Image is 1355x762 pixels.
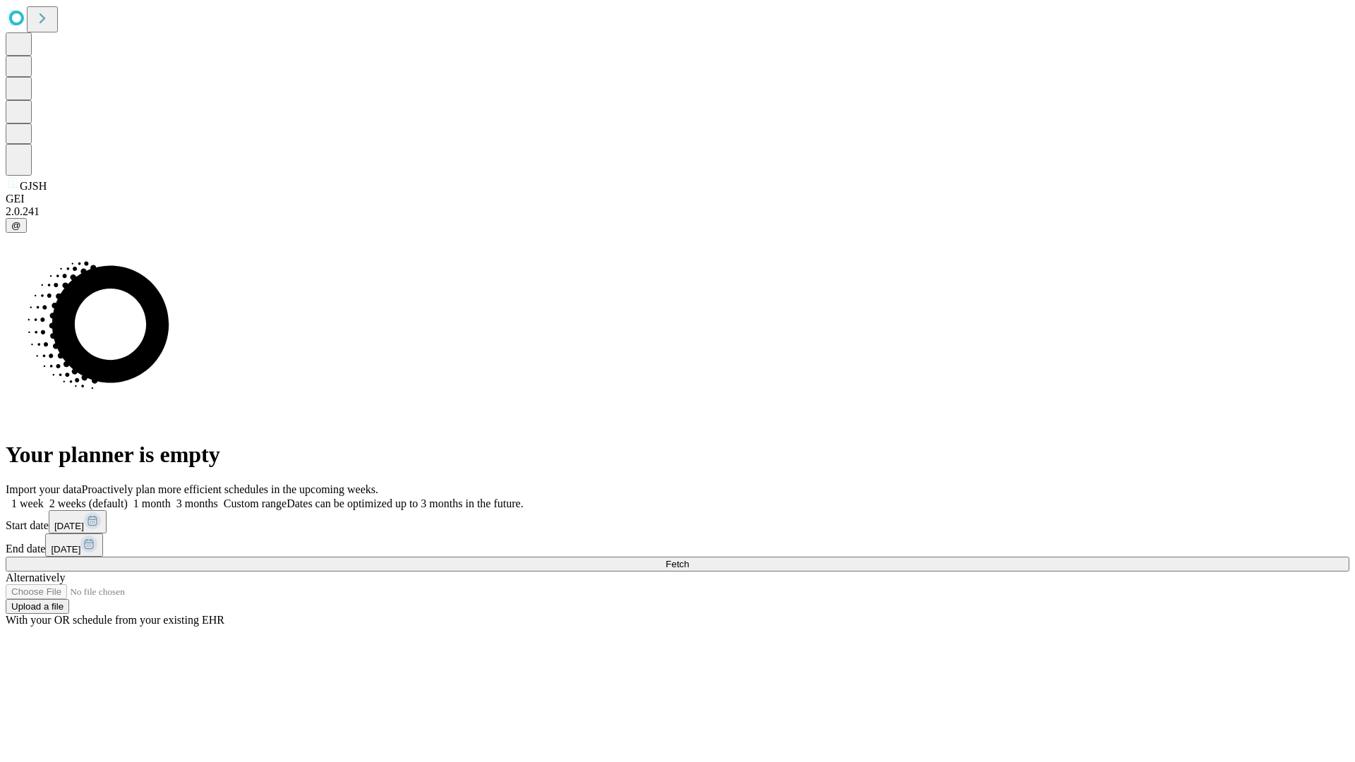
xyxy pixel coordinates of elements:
div: End date [6,533,1349,557]
span: 3 months [176,497,218,509]
span: With your OR schedule from your existing EHR [6,614,224,626]
span: 1 week [11,497,44,509]
div: 2.0.241 [6,205,1349,218]
span: Import your data [6,483,82,495]
div: GEI [6,193,1349,205]
span: [DATE] [54,521,84,531]
span: Custom range [224,497,287,509]
span: Proactively plan more efficient schedules in the upcoming weeks. [82,483,378,495]
h1: Your planner is empty [6,442,1349,468]
div: Start date [6,510,1349,533]
span: [DATE] [51,544,80,555]
span: GJSH [20,180,47,192]
span: Alternatively [6,571,65,583]
button: Upload a file [6,599,69,614]
span: Fetch [666,559,689,569]
button: [DATE] [49,510,107,533]
span: 1 month [133,497,171,509]
button: [DATE] [45,533,103,557]
button: @ [6,218,27,233]
button: Fetch [6,557,1349,571]
span: 2 weeks (default) [49,497,128,509]
span: @ [11,220,21,231]
span: Dates can be optimized up to 3 months in the future. [287,497,523,509]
